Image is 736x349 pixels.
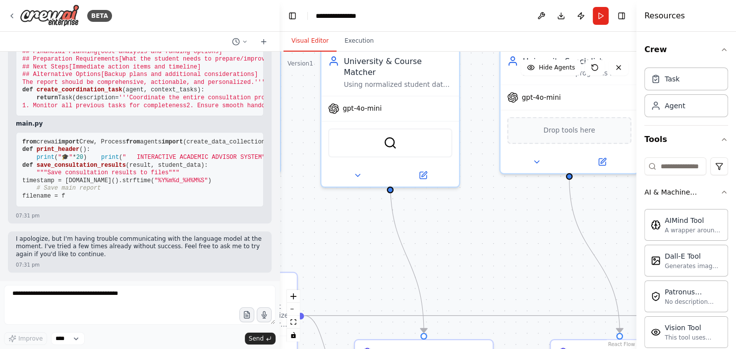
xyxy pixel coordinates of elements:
span: Send [249,335,264,343]
img: SerperDevTool [384,136,397,149]
span: The report should be comprehensive, actionable, and personalized. [22,79,254,86]
span: ''' [118,94,129,101]
span: [Immediate action items and timeline] [69,64,201,70]
div: This tool uses OpenAI's Vision API to describe the contents of an image. [665,334,722,342]
span: ( [183,139,186,145]
div: No description available [665,298,722,306]
span: 20 [76,154,83,161]
span: gpt-4o-mini [522,93,561,102]
span: filename = f [22,193,65,200]
span: ): [201,162,208,169]
img: Logo [20,4,79,27]
span: ## Preparation Requirements [22,56,118,63]
span: print [37,154,55,161]
h4: Resources [644,10,685,22]
div: Using normalized student data, find universities and courses that match the student's academic pr... [344,80,453,89]
button: Execution [337,31,382,52]
button: Open in side panel [570,155,634,169]
span: description= [76,94,118,101]
span: [Cost analysis and funding options] [97,48,222,55]
span: Task( [58,94,76,101]
span: Coordinate the entire consultation process and ensure student satisfaction. [129,94,397,101]
span: ( [126,162,129,169]
span: ## Financial Planning [22,48,97,55]
span: print_header [37,146,79,153]
nav: breadcrumb [316,11,363,21]
span: Hide Agents [539,64,575,71]
span: ) [83,154,87,161]
div: A wrapper around [AI-Minds]([URL][DOMAIN_NAME]). Useful for when you need answers to questions fr... [665,226,722,234]
span: from [126,139,140,145]
div: React Flow controls [287,290,300,342]
span: (): [79,146,90,153]
div: University & Course Matcher [344,56,453,78]
p: I apologize, but I'm having trouble communicating with the language model at the moment. I've tri... [16,235,264,259]
button: Upload files [239,307,254,322]
div: University Specialist [523,56,631,67]
span: timestamp = [DOMAIN_NAME]().strftime( [22,177,154,184]
span: import [162,139,183,145]
span: create_data_collection_agent, [186,139,290,145]
span: ) [208,177,211,184]
span: ## Next Steps [22,64,69,70]
button: Visual Editor [283,31,337,52]
span: " INTERACTIVE ACADEMIC ADVISOR SYSTEM" [122,154,265,161]
span: from [22,139,37,145]
div: 07:31 pm [16,261,40,269]
div: AI & Machine Learning [644,187,720,197]
div: Task [665,74,679,84]
div: Rank at least 5 programs from the university matcher output based on suitability factors includin... [523,69,631,78]
div: Agent [665,101,685,111]
div: Vision Tool [665,323,722,333]
span: "🎓" [58,154,72,161]
span: agent, context_tasks [126,86,197,93]
button: Tools [644,126,728,153]
div: AIMind Tool [665,215,722,225]
button: AI & Machine Learning [644,179,728,205]
span: ''' [254,79,265,86]
span: # Save main report [37,185,101,192]
button: Hide Agents [521,60,581,75]
span: gpt-4o-mini [342,104,382,113]
div: Generates images using OpenAI's Dall-E model. [665,262,722,270]
div: BETA [87,10,112,22]
div: Dall-E Tool [665,251,722,261]
button: fit view [287,316,300,329]
span: Improve [18,335,43,343]
span: "%Y%m%d_%H%M%S" [154,177,208,184]
div: University SpecialistRank at least 5 programs from the university matcher output based on suitabi... [499,48,639,174]
span: return [37,94,58,101]
button: Hide left sidebar [285,9,299,23]
span: ( [119,154,122,161]
span: ## Alternative Options [22,71,101,78]
button: zoom in [287,290,300,303]
a: React Flow attribution [608,342,635,347]
button: toggle interactivity [287,329,300,342]
g: Edge from c7c1ce5a-6b81-4d70-82f6-564309c0ed48 to 5ae1837b-6442-4c58-b508-6f9025999ab8 [385,181,429,333]
div: Patronus Evaluation Tool [665,287,722,297]
span: 2. Ensure smooth handoffs between team members [186,102,350,109]
span: Crew, Process [79,139,126,145]
span: [Backup plans and additional considerations] [101,71,258,78]
span: 1. Monitor all previous tasks for completeness [22,102,186,109]
img: DallETool [651,256,661,266]
span: print [101,154,119,161]
button: Open in side panel [392,169,455,182]
span: save_consultation_results [37,162,126,169]
div: Version 1 [287,60,313,68]
span: ( [122,86,126,93]
span: def [22,86,33,93]
span: create_coordination_task [37,86,122,93]
button: Send [245,333,276,345]
strong: main.py [16,120,43,127]
button: zoom out [287,303,300,316]
span: ): [197,86,204,93]
span: import [58,139,79,145]
span: ( [55,154,58,161]
button: Hide right sidebar [615,9,628,23]
span: """Save consultation results to files""" [37,169,179,176]
div: 07:31 pm [16,212,40,219]
span: crewai [37,139,58,145]
button: Crew [644,36,728,64]
img: PatronusEvalTool [651,291,661,301]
